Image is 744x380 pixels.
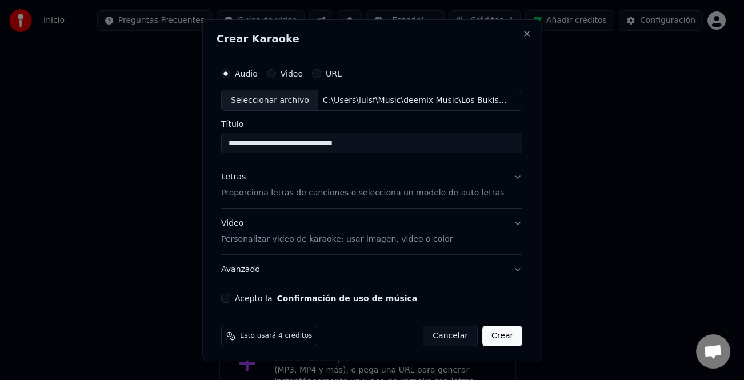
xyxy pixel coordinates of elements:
[318,94,513,106] div: C:\Users\luisf\Music\deemix Music\Los Bukis - Si Ya No Te Vuelvo A Ver.mp3
[221,187,504,199] p: Proporciona letras de canciones o selecciona un modelo de auto letras
[423,326,478,346] button: Cancelar
[221,120,522,128] label: Título
[235,294,417,302] label: Acepto la
[221,209,522,254] button: VideoPersonalizar video de karaoke: usar imagen, video o color
[240,331,312,341] span: Esto usará 4 créditos
[222,90,318,110] div: Seleccionar archivo
[281,69,303,77] label: Video
[221,162,522,208] button: LetrasProporciona letras de canciones o selecciona un modelo de auto letras
[277,294,418,302] button: Acepto la
[326,69,342,77] label: URL
[217,33,527,43] h2: Crear Karaoke
[221,171,246,183] div: Letras
[221,234,453,245] p: Personalizar video de karaoke: usar imagen, video o color
[482,326,522,346] button: Crear
[235,69,258,77] label: Audio
[221,255,522,285] button: Avanzado
[221,218,453,245] div: Video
